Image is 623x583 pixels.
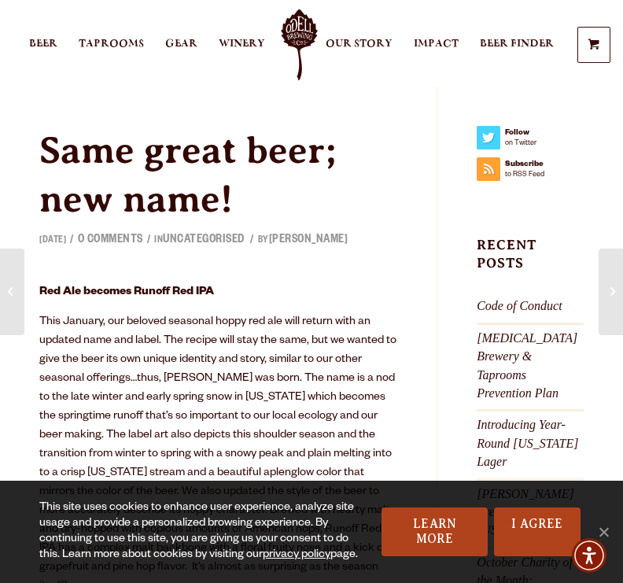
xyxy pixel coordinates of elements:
[326,9,393,80] a: Our Story
[163,234,245,247] a: Uncategorised
[219,9,265,80] a: Winery
[66,235,78,246] span: /
[79,38,144,50] span: Taprooms
[477,331,577,400] a: [MEDICAL_DATA] Brewery & Taprooms Prevention Plan
[595,524,611,540] span: No
[477,418,578,468] a: Introducing Year-Round [US_STATE] Lager
[29,9,57,80] a: Beer
[477,169,547,179] span: to RSS Feed
[219,38,265,50] span: Winery
[269,234,348,247] a: [PERSON_NAME]
[258,236,348,246] span: by
[78,234,143,247] a: 0 Comments
[39,129,337,220] a: Same great beer; new name!
[143,235,155,246] span: /
[477,236,584,286] h3: Recent Posts
[477,157,547,189] a: Subscribeto RSS Feed
[572,538,606,573] div: Accessibility Menu
[280,9,319,80] a: Odell Home
[480,9,554,80] a: Beer Finder
[165,9,197,80] a: Gear
[477,138,547,148] span: on Twitter
[414,9,459,80] a: Impact
[246,235,258,246] span: /
[29,38,57,50] span: Beer
[39,500,366,563] div: This site uses cookies to enhance user experience, analyze site usage and provide a personalized ...
[477,126,547,157] a: Followon Twitter
[39,286,214,299] strong: Red Ale becomes Runoff Red IPA
[263,549,330,562] a: privacy policy
[480,38,554,50] span: Beer Finder
[414,38,459,50] span: Impact
[477,126,547,138] strong: Follow
[477,299,562,312] a: Code of Conduct
[326,38,393,50] span: Our Story
[79,9,144,80] a: Taprooms
[154,236,246,246] span: in
[382,507,488,556] a: Learn More
[165,38,197,50] span: Gear
[494,507,581,556] a: I Agree
[477,157,547,169] strong: Subscribe
[39,236,66,246] time: [DATE]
